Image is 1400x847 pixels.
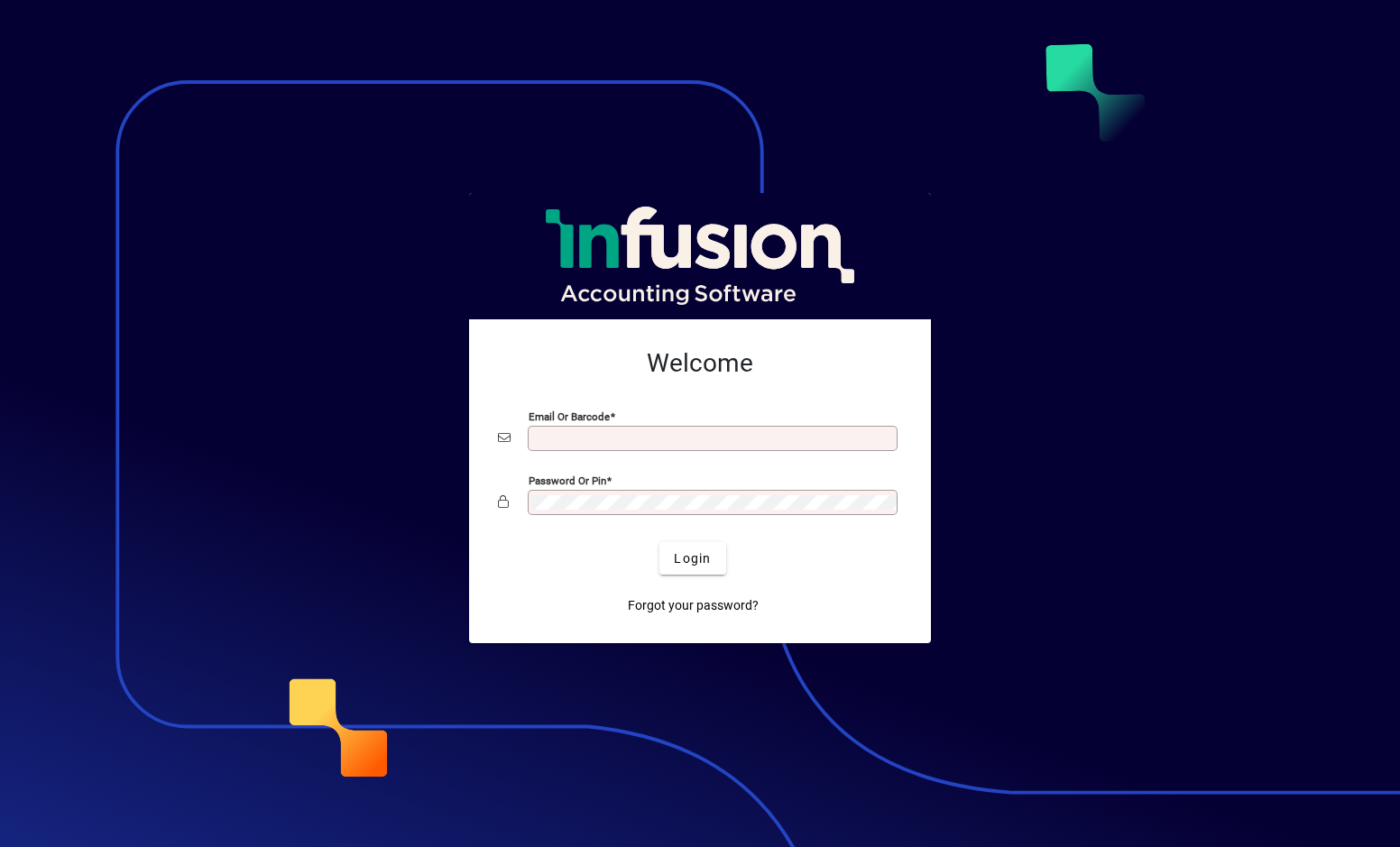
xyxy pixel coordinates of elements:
[621,589,766,621] a: Forgot your password?
[674,549,711,568] span: Login
[498,348,902,379] h2: Welcome
[529,474,606,487] mat-label: Password or Pin
[659,542,725,575] button: Login
[529,410,610,423] mat-label: Email or Barcode
[628,596,759,615] span: Forgot your password?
